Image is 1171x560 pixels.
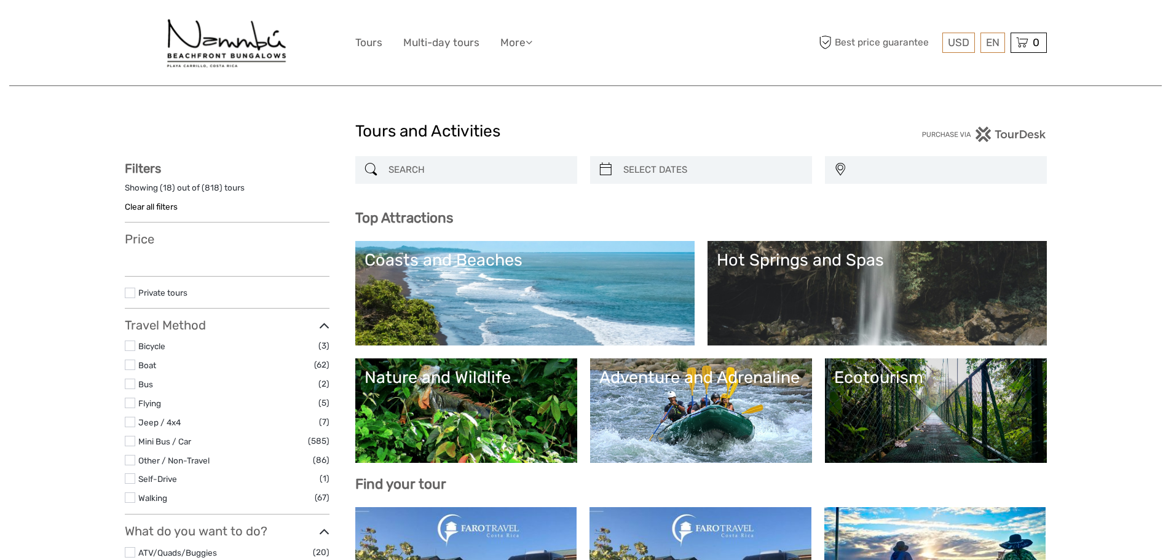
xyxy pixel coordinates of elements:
a: Coasts and Beaches [365,250,685,336]
a: Other / Non-Travel [138,455,210,465]
strong: Filters [125,161,161,176]
a: Private tours [138,288,187,298]
label: 18 [163,182,172,194]
h1: Tours and Activities [355,122,816,141]
a: Hot Springs and Spas [717,250,1038,336]
input: SEARCH [384,159,571,181]
span: (62) [314,358,329,372]
label: 818 [205,182,219,194]
a: Tours [355,34,382,52]
a: Bicycle [138,341,165,351]
span: (20) [313,545,329,559]
div: Nature and Wildlife [365,368,568,387]
a: Walking [138,493,167,503]
span: (5) [318,396,329,410]
a: Boat [138,360,156,370]
span: 0 [1031,36,1041,49]
img: PurchaseViaTourDesk.png [921,127,1046,142]
span: Best price guarantee [816,33,939,53]
a: Ecotourism [834,368,1038,454]
span: (3) [318,339,329,353]
div: Showing ( ) out of ( ) tours [125,182,329,201]
a: ATV/Quads/Buggies [138,548,217,558]
a: Self-Drive [138,474,177,484]
b: Find your tour [355,476,446,492]
span: (86) [313,453,329,467]
span: (2) [318,377,329,391]
b: Top Attractions [355,210,453,226]
img: Hotel Nammbú [164,9,290,76]
a: Bus [138,379,153,389]
div: Hot Springs and Spas [717,250,1038,270]
a: Clear all filters [125,202,178,211]
h3: Travel Method [125,318,329,333]
span: USD [948,36,969,49]
div: Coasts and Beaches [365,250,685,270]
a: Jeep / 4x4 [138,417,181,427]
input: SELECT DATES [618,159,806,181]
span: (7) [319,415,329,429]
span: (585) [308,434,329,448]
a: Adventure and Adrenaline [599,368,803,454]
div: Adventure and Adrenaline [599,368,803,387]
span: (1) [320,471,329,486]
span: (67) [315,491,329,505]
div: Ecotourism [834,368,1038,387]
a: Nature and Wildlife [365,368,568,454]
a: More [500,34,532,52]
a: Multi-day tours [403,34,479,52]
a: Flying [138,398,161,408]
a: Mini Bus / Car [138,436,191,446]
div: EN [980,33,1005,53]
h3: Price [125,232,329,246]
h3: What do you want to do? [125,524,329,538]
